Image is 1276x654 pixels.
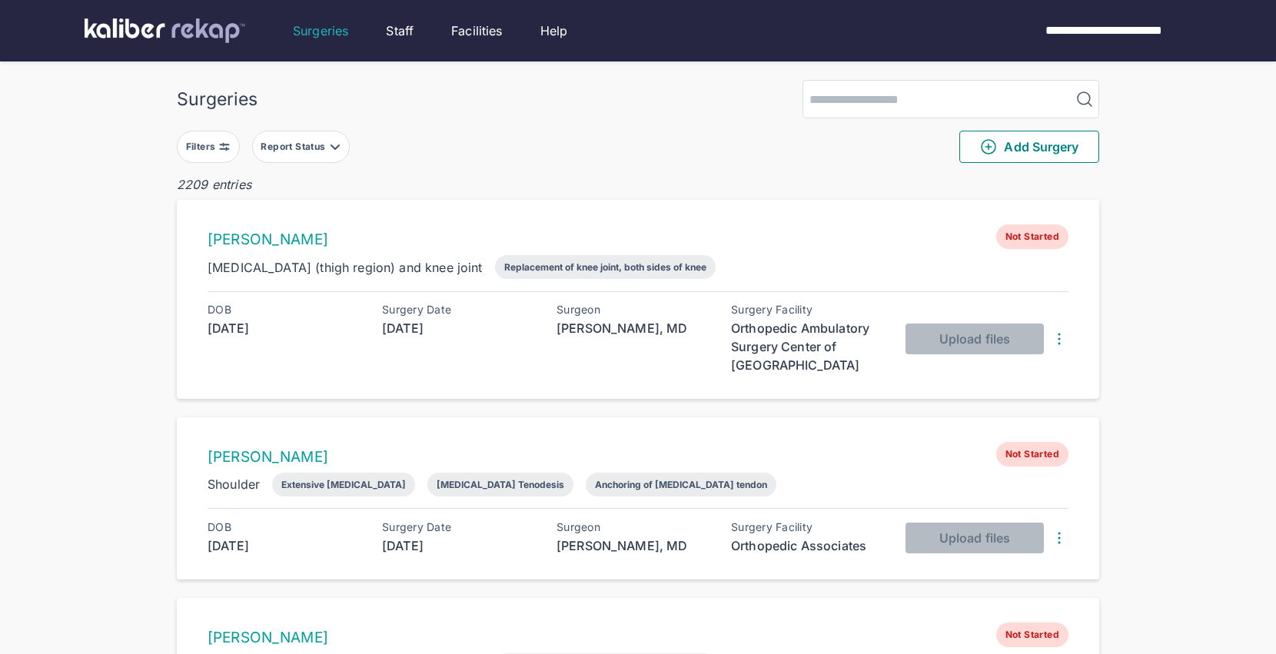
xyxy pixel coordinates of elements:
a: Help [540,22,568,40]
span: Not Started [996,622,1068,647]
div: [DATE] [208,319,361,337]
div: [PERSON_NAME], MD [557,319,710,337]
a: [PERSON_NAME] [208,629,328,646]
div: Extensive [MEDICAL_DATA] [281,479,406,490]
button: Upload files [905,324,1044,354]
a: Surgeries [293,22,348,40]
div: DOB [208,304,361,316]
div: Filters [186,141,219,153]
div: [DATE] [382,536,536,555]
img: filter-caret-down-grey.b3560631.svg [329,141,341,153]
img: PlusCircleGreen.5fd88d77.svg [979,138,998,156]
div: Surgery Date [382,521,536,533]
button: Add Surgery [959,131,1099,163]
div: Surgeon [557,521,710,533]
div: Surgeon [557,304,710,316]
div: [DATE] [382,319,536,337]
div: Orthopedic Ambulatory Surgery Center of [GEOGRAPHIC_DATA] [731,319,885,374]
img: faders-horizontal-grey.d550dbda.svg [218,141,231,153]
div: Orthopedic Associates [731,536,885,555]
a: Facilities [451,22,503,40]
span: Upload files [939,530,1010,546]
button: Filters [177,131,240,163]
div: DOB [208,521,361,533]
img: kaliber labs logo [85,18,245,43]
div: Surgeries [177,88,258,110]
div: Report Status [261,141,328,153]
div: [MEDICAL_DATA] (thigh region) and knee joint [208,258,483,277]
span: Not Started [996,442,1068,466]
span: Upload files [939,331,1010,347]
img: DotsThreeVertical.31cb0eda.svg [1050,330,1068,348]
a: [PERSON_NAME] [208,231,328,248]
span: Add Surgery [979,138,1078,156]
div: Shoulder [208,475,260,493]
button: Upload files [905,523,1044,553]
img: MagnifyingGlass.1dc66aab.svg [1075,90,1094,108]
a: [PERSON_NAME] [208,448,328,466]
div: Anchoring of [MEDICAL_DATA] tendon [595,479,767,490]
div: Surgery Date [382,304,536,316]
img: DotsThreeVertical.31cb0eda.svg [1050,529,1068,547]
div: 2209 entries [177,175,1099,194]
div: Surgery Facility [731,521,885,533]
div: [DATE] [208,536,361,555]
span: Not Started [996,224,1068,249]
button: Report Status [252,131,350,163]
div: Surgery Facility [731,304,885,316]
div: Replacement of knee joint, both sides of knee [504,261,706,273]
div: [PERSON_NAME], MD [557,536,710,555]
a: Staff [386,22,414,40]
div: [MEDICAL_DATA] Tenodesis [437,479,564,490]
